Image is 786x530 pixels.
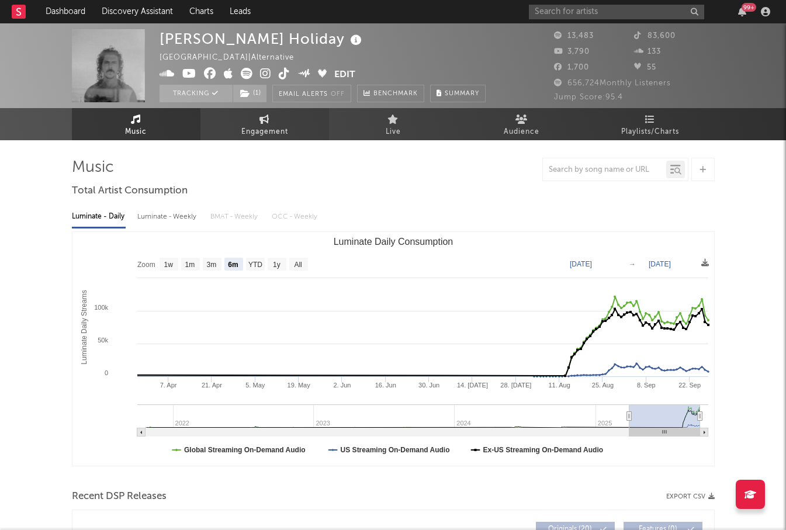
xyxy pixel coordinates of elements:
[333,237,453,247] text: Luminate Daily Consumption
[340,446,449,454] text: US Streaming On-Demand Audio
[233,85,266,102] button: (1)
[233,85,267,102] span: ( 1 )
[160,29,365,49] div: [PERSON_NAME] Holiday
[591,382,613,389] text: 25. Aug
[160,85,233,102] button: Tracking
[72,108,200,140] a: Music
[272,85,351,102] button: Email AlertsOff
[678,382,701,389] text: 22. Sep
[72,232,714,466] svg: Luminate Daily Consumption
[621,125,679,139] span: Playlists/Charts
[636,382,655,389] text: 8. Sep
[245,382,265,389] text: 5. May
[160,382,176,389] text: 7. Apr
[742,3,756,12] div: 99 +
[206,261,216,269] text: 3m
[164,261,173,269] text: 1w
[738,7,746,16] button: 99+
[184,446,306,454] text: Global Streaming On-Demand Audio
[445,91,479,97] span: Summary
[72,184,188,198] span: Total Artist Consumption
[104,369,108,376] text: 0
[241,125,288,139] span: Engagement
[554,93,623,101] span: Jump Score: 95.4
[456,382,487,389] text: 14. [DATE]
[483,446,603,454] text: Ex-US Streaming On-Demand Audio
[629,260,636,268] text: →
[137,207,199,227] div: Luminate - Weekly
[586,108,715,140] a: Playlists/Charts
[160,51,307,65] div: [GEOGRAPHIC_DATA] | Alternative
[333,382,351,389] text: 2. Jun
[548,382,570,389] text: 11. Aug
[331,91,345,98] em: Off
[634,64,656,71] span: 55
[504,125,539,139] span: Audience
[529,5,704,19] input: Search for artists
[634,48,661,56] span: 133
[334,68,355,82] button: Edit
[357,85,424,102] a: Benchmark
[200,108,329,140] a: Engagement
[94,304,108,311] text: 100k
[72,207,126,227] div: Luminate - Daily
[458,108,586,140] a: Audience
[666,493,715,500] button: Export CSV
[228,261,238,269] text: 6m
[329,108,458,140] a: Live
[543,165,666,175] input: Search by song name or URL
[287,382,310,389] text: 19. May
[137,261,155,269] text: Zoom
[386,125,401,139] span: Live
[554,32,594,40] span: 13,483
[418,382,439,389] text: 30. Jun
[554,79,671,87] span: 656,724 Monthly Listeners
[649,260,671,268] text: [DATE]
[554,48,590,56] span: 3,790
[570,260,592,268] text: [DATE]
[294,261,302,269] text: All
[373,87,418,101] span: Benchmark
[72,490,167,504] span: Recent DSP Releases
[79,290,88,364] text: Luminate Daily Streams
[185,261,195,269] text: 1m
[500,382,531,389] text: 28. [DATE]
[125,125,147,139] span: Music
[248,261,262,269] text: YTD
[375,382,396,389] text: 16. Jun
[634,32,676,40] span: 83,600
[98,337,108,344] text: 50k
[273,261,281,269] text: 1y
[430,85,486,102] button: Summary
[554,64,589,71] span: 1,700
[202,382,222,389] text: 21. Apr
